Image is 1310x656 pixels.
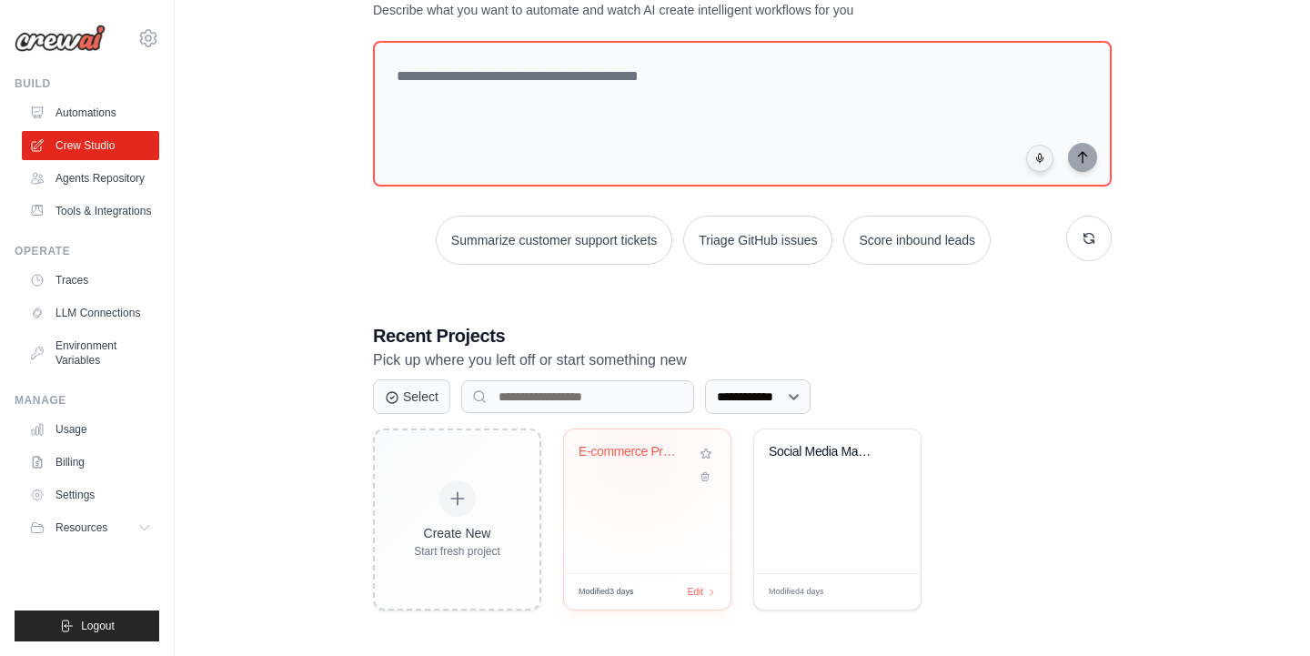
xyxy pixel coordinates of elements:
div: Start fresh project [414,544,500,559]
p: Describe what you want to automate and watch AI create intelligent workflows for you [373,1,984,19]
h3: Recent Projects [373,323,1112,348]
button: Resources [22,513,159,542]
button: Delete project [696,468,716,486]
button: Select [373,379,450,414]
a: Automations [22,98,159,127]
button: Logout [15,611,159,641]
a: Settings [22,480,159,510]
button: Summarize customer support tickets [436,216,672,265]
button: Triage GitHub issues [683,216,832,265]
button: Click to speak your automation idea [1026,145,1053,172]
div: Manage [15,393,159,408]
img: Logo [15,25,106,52]
a: Agents Repository [22,164,159,193]
div: Create New [414,524,500,542]
div: E-commerce Product Validator [579,444,689,460]
a: Traces [22,266,159,295]
p: Pick up where you left off or start something new [373,348,1112,372]
div: Operate [15,244,159,258]
span: Resources [55,520,107,535]
span: Edit [878,585,893,599]
button: Add to favorites [696,444,716,464]
span: Edit [688,585,703,599]
a: Billing [22,448,159,477]
a: Usage [22,415,159,444]
button: Score inbound leads [843,216,991,265]
a: Environment Variables [22,331,159,375]
a: Tools & Integrations [22,197,159,226]
span: Modified 4 days [769,586,824,599]
a: Crew Studio [22,131,159,160]
span: Logout [81,619,115,633]
a: LLM Connections [22,298,159,328]
div: Build [15,76,159,91]
div: Social Media Management & Analytics Crew [769,444,879,460]
span: Modified 3 days [579,586,634,599]
button: Get new suggestions [1066,216,1112,261]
